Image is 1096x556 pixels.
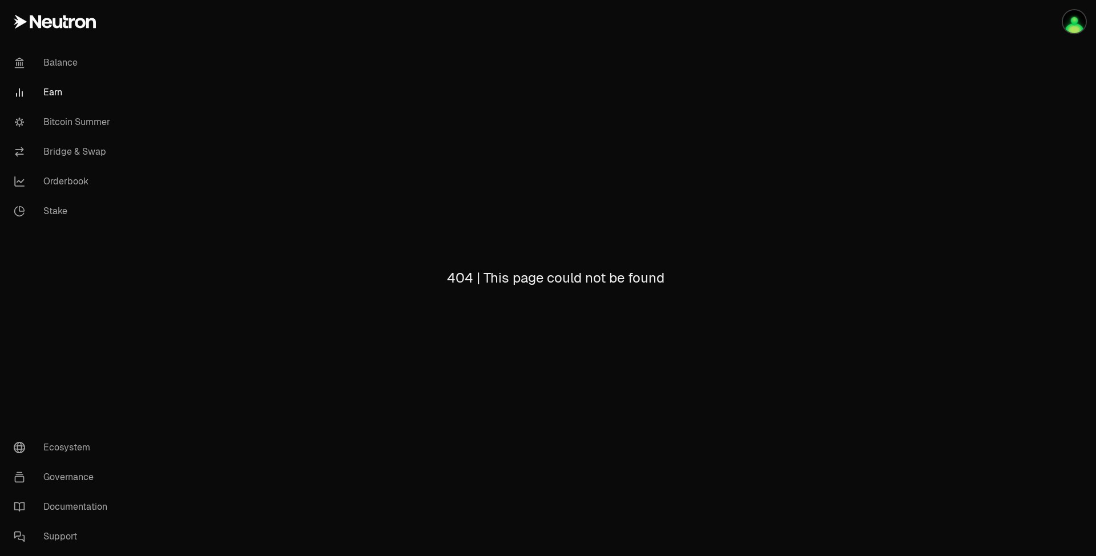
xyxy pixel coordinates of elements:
[5,137,123,167] a: Bridge & Swap
[5,462,123,492] a: Governance
[447,269,664,287] h1: 404 | This page could not be found
[5,107,123,137] a: Bitcoin Summer
[5,48,123,78] a: Balance
[5,78,123,107] a: Earn
[5,167,123,196] a: Orderbook
[5,196,123,226] a: Stake
[5,492,123,522] a: Documentation
[5,433,123,462] a: Ecosystem
[1063,10,1086,33] img: pomaznuick
[5,522,123,551] a: Support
